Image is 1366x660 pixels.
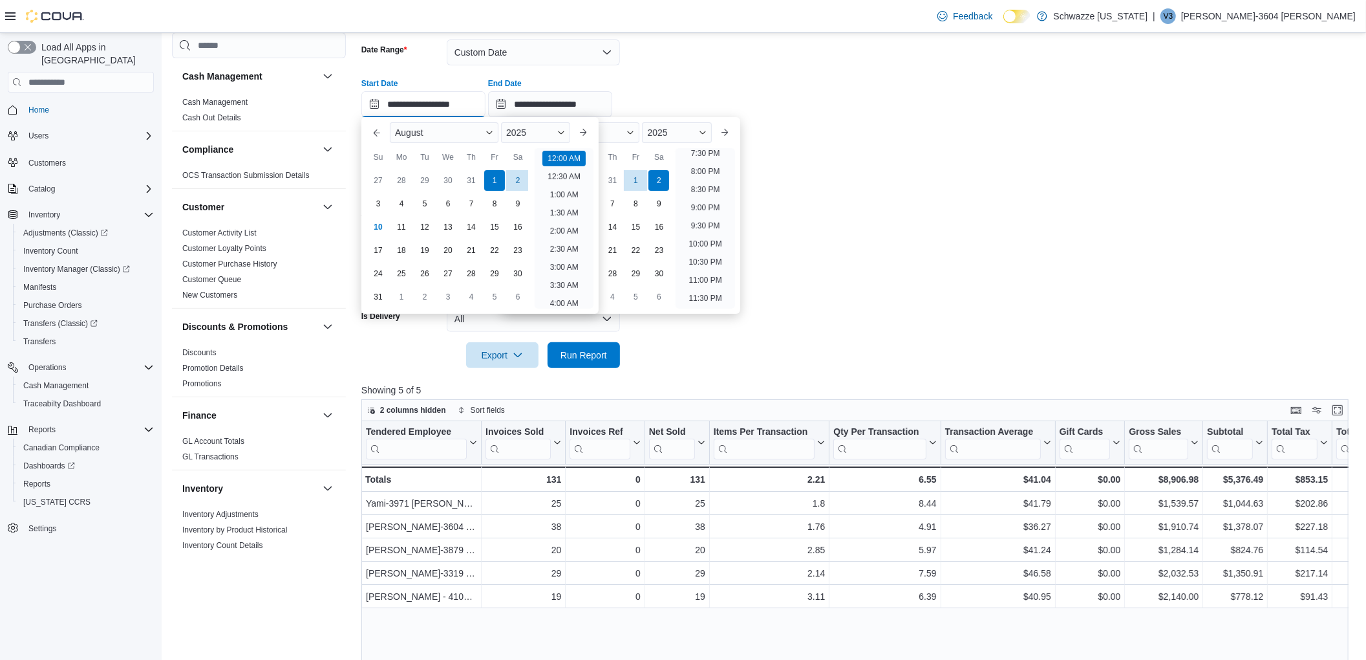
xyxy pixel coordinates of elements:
span: Users [23,128,154,144]
span: 2 columns hidden [380,405,446,415]
button: Sort fields [453,402,510,418]
span: [US_STATE] CCRS [23,497,91,507]
div: day-8 [625,193,646,214]
div: day-25 [391,263,412,284]
span: Inventory [23,207,154,223]
div: day-2 [414,287,435,307]
span: 2025 [647,127,667,138]
button: Finance [182,409,317,422]
button: Invoices Ref [570,426,640,459]
span: Home [23,102,154,118]
div: day-15 [625,217,646,237]
div: Tu [414,147,435,168]
div: Th [602,147,623,168]
div: day-29 [484,263,505,284]
span: Inventory Manager (Classic) [18,261,154,277]
button: Inventory [3,206,159,224]
span: OCS Transaction Submission Details [182,170,310,181]
a: Inventory Count [18,243,83,259]
h3: Finance [182,409,217,422]
span: August [395,127,423,138]
span: Inventory [28,210,60,220]
span: Feedback [953,10,992,23]
h3: Cash Management [182,70,262,83]
div: day-20 [438,240,458,261]
li: 8:30 PM [686,182,725,197]
button: [US_STATE] CCRS [13,493,159,511]
button: Run Report [548,342,620,368]
button: Display options [1309,402,1325,418]
div: day-1 [391,287,412,307]
a: Promotion Details [182,364,244,373]
li: 10:30 PM [683,254,727,270]
button: Next month [714,122,735,143]
a: Reports [18,476,56,492]
button: Reports [23,422,61,437]
label: Date Range [361,45,407,55]
a: Promotions [182,379,222,388]
div: Tendered Employee [366,426,467,459]
span: Load All Apps in [GEOGRAPHIC_DATA] [36,41,154,67]
button: Canadian Compliance [13,439,159,457]
span: Settings [28,523,56,534]
button: Operations [23,360,72,375]
div: day-9 [648,193,669,214]
div: Fr [625,147,646,168]
li: 10:00 PM [683,236,727,252]
span: Export [474,342,531,368]
div: Compliance [172,168,346,188]
li: 11:00 PM [683,272,727,288]
a: Cash Management [182,98,248,107]
button: Export [466,342,539,368]
div: We [438,147,458,168]
div: day-1 [484,170,505,191]
span: Customer Purchase History [182,259,277,269]
a: Inventory Manager (Classic) [18,261,135,277]
div: Vincent-3604 Valencia [1160,8,1176,24]
span: Inventory Manager (Classic) [23,264,130,274]
div: day-5 [625,287,646,307]
div: day-8 [484,193,505,214]
span: Promotion Details [182,363,244,373]
div: Sa [507,147,528,168]
a: Inventory Count Details [182,541,263,550]
ul: Time [676,148,734,309]
p: Showing 5 of 5 [361,384,1359,397]
div: day-22 [625,240,646,261]
button: Transfers [13,333,159,351]
a: Customer Queue [182,275,241,284]
span: Settings [23,520,154,536]
a: Dashboards [13,457,159,475]
a: Canadian Compliance [18,440,105,456]
div: Total Tax [1272,426,1318,439]
div: day-2 [507,170,528,191]
span: Reports [23,479,50,489]
a: [US_STATE] CCRS [18,494,96,510]
button: Traceabilty Dashboard [13,395,159,413]
label: End Date [488,78,522,89]
span: Catalog [28,184,55,194]
div: day-2 [648,170,669,191]
div: day-6 [648,287,669,307]
div: day-27 [368,170,389,191]
span: Reports [18,476,154,492]
h3: Compliance [182,143,233,156]
div: day-3 [438,287,458,307]
button: Cash Management [182,70,317,83]
div: day-5 [484,287,505,307]
span: Customer Loyalty Points [182,243,266,254]
span: Canadian Compliance [23,443,100,453]
div: day-6 [507,287,528,307]
input: Press the down key to enter a popover containing a calendar. Press the escape key to close the po... [361,91,486,117]
a: Transfers (Classic) [13,314,159,333]
span: Reports [23,422,154,437]
div: Items Per Transaction [714,426,815,459]
button: Inventory [182,482,317,495]
div: day-28 [602,263,623,284]
div: Button. Open the month selector. August is currently selected. [390,122,498,143]
div: day-21 [602,240,623,261]
button: Reports [13,475,159,493]
div: Net Sold [649,426,695,439]
a: Cash Management [18,378,94,393]
span: Washington CCRS [18,494,154,510]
